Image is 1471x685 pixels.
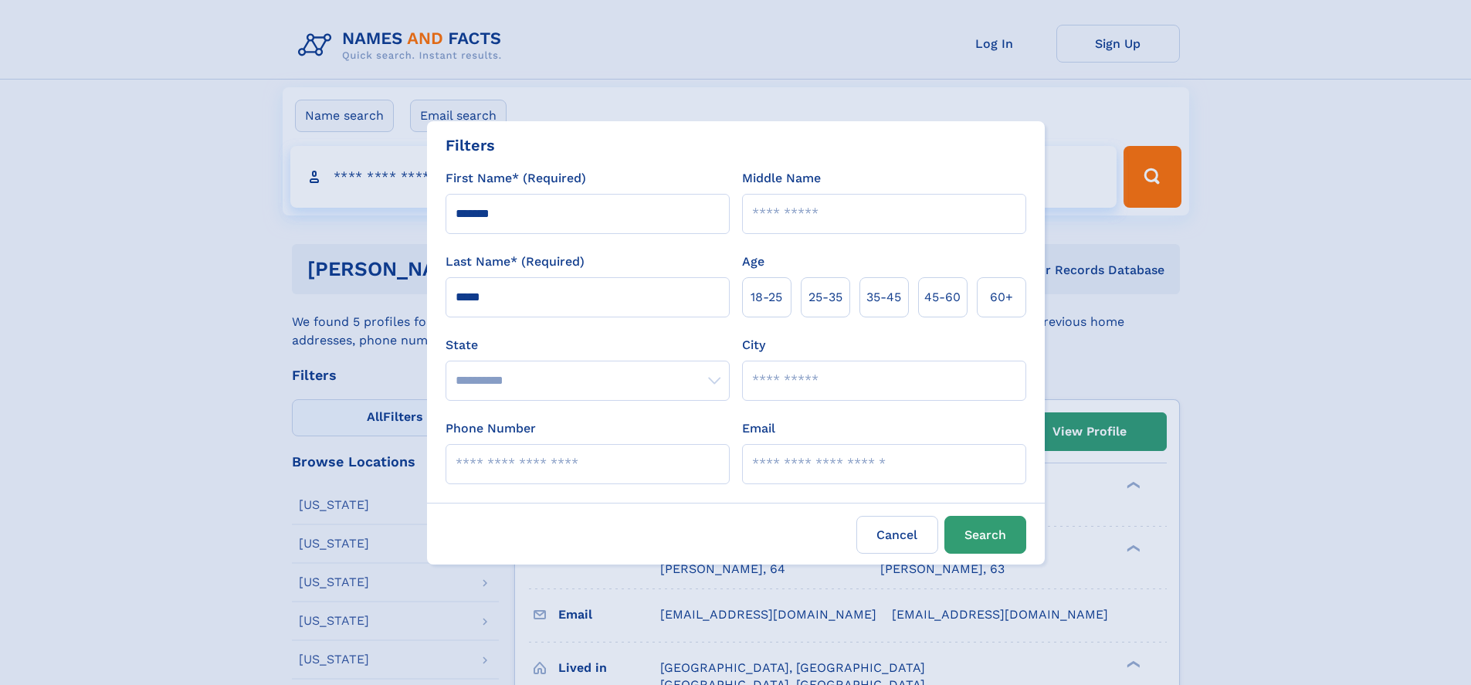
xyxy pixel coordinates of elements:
[856,516,938,554] label: Cancel
[866,288,901,307] span: 35‑45
[446,253,585,271] label: Last Name* (Required)
[742,169,821,188] label: Middle Name
[446,336,730,354] label: State
[446,134,495,157] div: Filters
[751,288,782,307] span: 18‑25
[742,336,765,354] label: City
[446,169,586,188] label: First Name* (Required)
[944,516,1026,554] button: Search
[742,419,775,438] label: Email
[446,419,536,438] label: Phone Number
[742,253,764,271] label: Age
[808,288,842,307] span: 25‑35
[990,288,1013,307] span: 60+
[924,288,961,307] span: 45‑60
